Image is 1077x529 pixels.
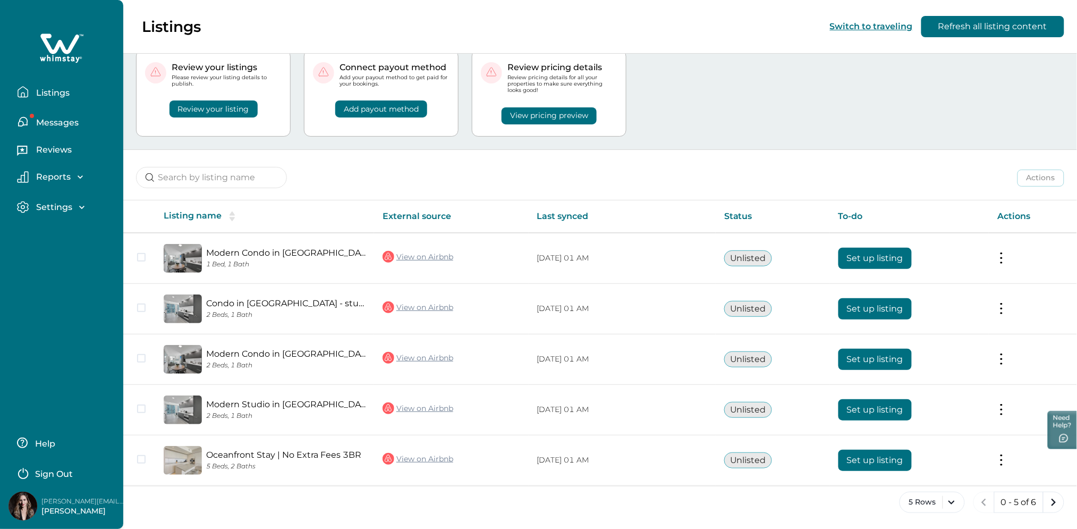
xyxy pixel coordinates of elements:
[383,401,453,415] a: View on Airbnb
[838,248,912,269] button: Set up listing
[155,200,374,233] th: Listing name
[838,298,912,320] button: Set up listing
[17,201,115,213] button: Settings
[838,349,912,370] button: Set up listing
[164,295,202,323] img: propertyImage_Condo in Downtown Miami - studio 21
[33,202,72,213] p: Settings
[206,298,366,308] a: Condo in [GEOGRAPHIC_DATA] - studio 21
[17,432,111,454] button: Help
[32,439,55,449] p: Help
[838,450,912,471] button: Set up listing
[502,107,597,124] button: View pricing preview
[33,117,79,128] p: Messages
[900,492,965,513] button: 5 Rows
[206,248,366,258] a: Modern Condo in [GEOGRAPHIC_DATA] 1609
[17,111,115,132] button: Messages
[724,301,772,317] button: Unlisted
[206,261,366,268] p: 1 Bed, 1 Bath
[383,452,453,466] a: View on Airbnb
[169,100,258,117] button: Review your listing
[172,74,282,87] p: Please review your listing details to publish.
[830,21,913,31] button: Switch to traveling
[206,463,366,471] p: 5 Beds, 2 Baths
[206,311,366,319] p: 2 Beds, 1 Bath
[724,351,772,367] button: Unlisted
[838,399,912,421] button: Set up listing
[1043,492,1064,513] button: next page
[142,18,201,36] p: Listings
[33,88,70,98] p: Listings
[164,396,202,424] img: propertyImage_Modern Studio in Downtown Miami +18 | Steps to Met
[973,492,995,513] button: previous page
[716,200,830,233] th: Status
[724,250,772,266] button: Unlisted
[33,172,71,182] p: Reports
[41,506,126,517] p: [PERSON_NAME]
[206,362,366,370] p: 2 Beds, 1 Bath
[724,402,772,418] button: Unlisted
[921,16,1064,37] button: Refresh all listing content
[206,349,366,359] a: Modern Condo in [GEOGRAPHIC_DATA] 50
[206,412,366,420] p: 2 Beds, 1 Bath
[724,452,772,468] button: Unlisted
[1017,170,1064,187] button: Actions
[340,62,450,73] p: Connect payout method
[136,167,287,188] input: Search by listing name
[172,62,282,73] p: Review your listings
[537,304,707,314] p: [DATE] 01 AM
[17,462,111,483] button: Sign Out
[164,345,202,374] img: propertyImage_Modern Condo in Downtown Miami 50
[41,496,126,507] p: [PERSON_NAME][EMAIL_ADDRESS][DOMAIN_NAME]
[206,450,366,460] a: Oceanfront Stay | No Extra Fees 3BR
[33,145,72,155] p: Reviews
[529,200,716,233] th: Last synced
[537,253,707,264] p: [DATE] 01 AM
[340,74,450,87] p: Add your payout method to get paid for your bookings.
[164,244,202,273] img: propertyImage_Modern Condo in Downtown Miami 1609
[335,100,427,117] button: Add payout method
[989,200,1077,233] th: Actions
[1001,497,1037,508] p: 0 - 5 of 6
[35,469,73,480] p: Sign Out
[537,405,707,415] p: [DATE] 01 AM
[537,455,707,466] p: [DATE] 01 AM
[507,62,617,73] p: Review pricing details
[383,250,453,264] a: View on Airbnb
[537,354,707,365] p: [DATE] 01 AM
[164,446,202,475] img: propertyImage_Oceanfront Stay | No Extra Fees 3BR
[374,200,529,233] th: External source
[830,200,989,233] th: To-do
[17,141,115,162] button: Reviews
[994,492,1044,513] button: 0 - 5 of 6
[383,300,453,314] a: View on Airbnb
[17,81,115,103] button: Listings
[383,351,453,365] a: View on Airbnb
[507,74,617,94] p: Review pricing details for all your properties to make sure everything looks good!
[206,399,366,409] a: Modern Studio in [GEOGRAPHIC_DATA] +18 | Steps to Met
[9,492,37,520] img: Whimstay Host
[17,171,115,183] button: Reports
[222,211,243,222] button: sorting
